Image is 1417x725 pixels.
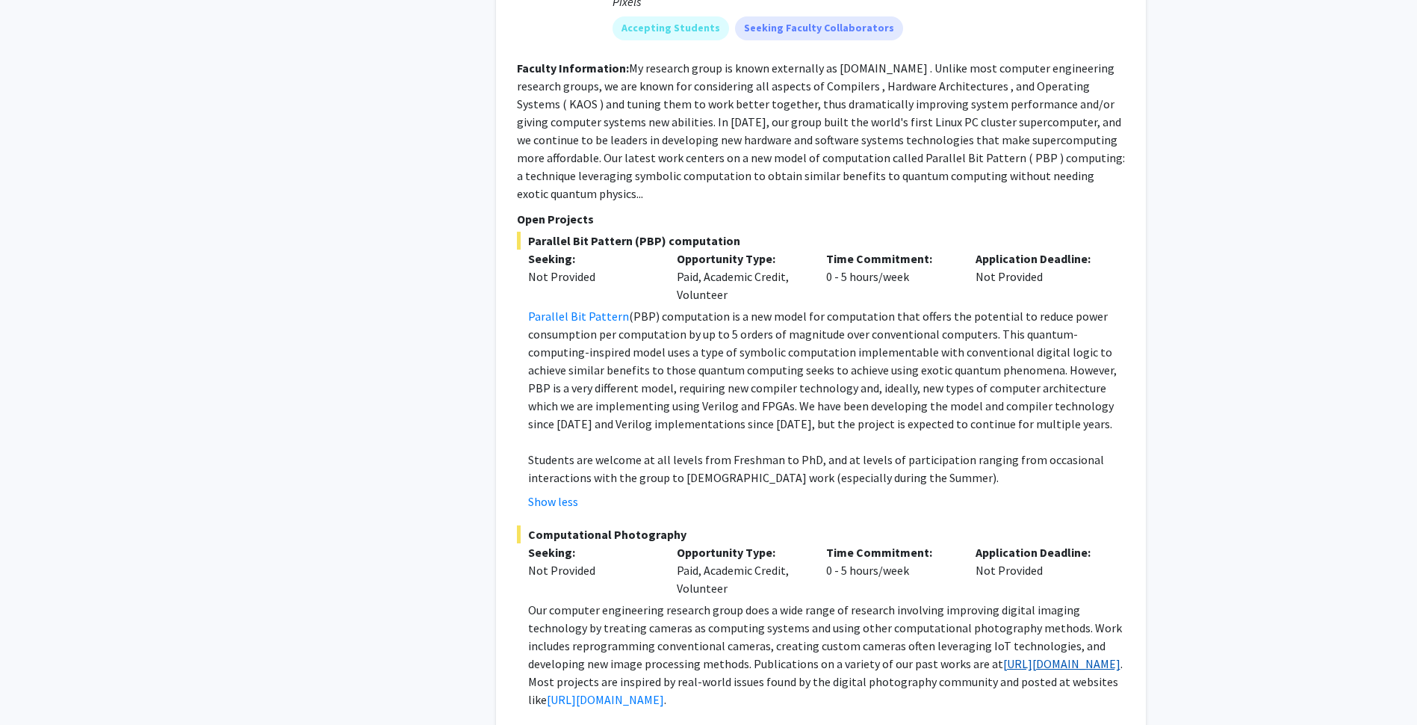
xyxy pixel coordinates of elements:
p: Students are welcome at all levels from Freshman to PhD, and at levels of participation ranging f... [528,451,1125,487]
span: Computational Photography [517,525,1125,543]
p: Time Commitment: [826,543,953,561]
mat-chip: Accepting Students [613,16,729,40]
p: Seeking: [528,250,655,268]
p: Application Deadline: [976,543,1103,561]
div: Not Provided [528,561,655,579]
p: Opportunity Type: [677,543,804,561]
b: Faculty Information: [517,61,629,75]
div: Paid, Academic Credit, Volunteer [666,543,815,597]
a: Parallel Bit Pattern [528,309,629,324]
p: Open Projects [517,210,1125,228]
span: Parallel Bit Pattern (PBP) computation [517,232,1125,250]
a: [URL][DOMAIN_NAME] [547,692,664,707]
div: 0 - 5 hours/week [815,250,964,303]
div: Not Provided [964,250,1114,303]
p: Seeking: [528,543,655,561]
p: Application Deadline: [976,250,1103,268]
p: Our computer engineering research group does a wide range of research involving improving digital... [528,601,1125,709]
p: Opportunity Type: [677,250,804,268]
div: Paid, Academic Credit, Volunteer [666,250,815,303]
iframe: Chat [11,658,63,714]
p: (PBP) computation is a new model for computation that offers the potential to reduce power consum... [528,307,1125,433]
div: Not Provided [964,543,1114,597]
div: 0 - 5 hours/week [815,543,964,597]
button: Show less [528,493,578,510]
div: Not Provided [528,268,655,286]
fg-read-more: My research group is known externally as [DOMAIN_NAME] . Unlike most computer engineering researc... [517,61,1125,201]
p: Time Commitment: [826,250,953,268]
mat-chip: Seeking Faculty Collaborators [735,16,903,40]
a: [URL][DOMAIN_NAME] [1003,656,1120,671]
